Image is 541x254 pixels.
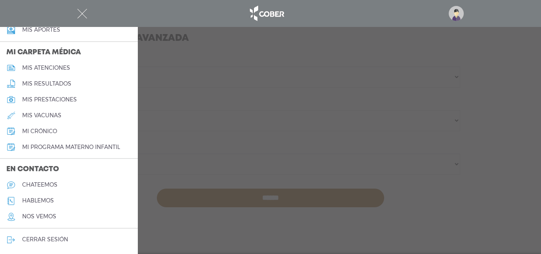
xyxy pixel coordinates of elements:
[22,128,57,135] h5: mi crónico
[449,6,464,21] img: profile-placeholder.svg
[22,213,56,220] h5: nos vemos
[22,236,68,243] h5: cerrar sesión
[22,181,57,188] h5: chateemos
[22,112,61,119] h5: mis vacunas
[22,197,54,204] h5: hablemos
[22,80,71,87] h5: mis resultados
[246,4,287,23] img: logo_cober_home-white.png
[22,96,77,103] h5: mis prestaciones
[22,65,70,71] h5: mis atenciones
[22,27,60,33] h5: Mis aportes
[22,144,120,151] h5: mi programa materno infantil
[77,9,87,19] img: Cober_menu-close-white.svg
